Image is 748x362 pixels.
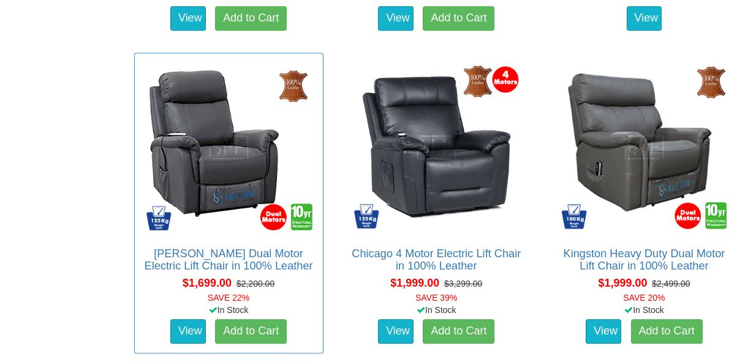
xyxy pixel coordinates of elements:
[423,6,494,31] a: Add to Cart
[141,59,317,235] img: Dalton Dual Motor Electric Lift Chair in 100% Leather
[627,6,662,31] a: View
[415,293,457,303] font: SAVE 39%
[183,277,232,289] span: $1,699.00
[132,304,326,316] div: In Stock
[547,304,741,316] div: In Stock
[352,247,521,272] a: Chicago 4 Motor Electric Lift Chair in 100% Leather
[556,59,732,235] img: Kingston Heavy Duty Dual Motor Lift Chair in 100% Leather
[208,293,249,303] font: SAVE 22%
[236,279,274,288] del: $2,200.00
[623,293,665,303] font: SAVE 20%
[423,319,494,344] a: Add to Cart
[170,319,206,344] a: View
[598,277,647,289] span: $1,999.00
[631,319,703,344] a: Add to Cart
[652,279,690,288] del: $2,499.00
[378,6,414,31] a: View
[390,277,439,289] span: $1,999.00
[215,6,287,31] a: Add to Cart
[349,59,524,235] img: Chicago 4 Motor Electric Lift Chair in 100% Leather
[586,319,621,344] a: View
[215,319,287,344] a: Add to Cart
[170,6,206,31] a: View
[563,247,725,272] a: Kingston Heavy Duty Dual Motor Lift Chair in 100% Leather
[444,279,482,288] del: $3,299.00
[145,247,313,272] a: [PERSON_NAME] Dual Motor Electric Lift Chair in 100% Leather
[378,319,414,344] a: View
[339,304,534,316] div: In Stock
